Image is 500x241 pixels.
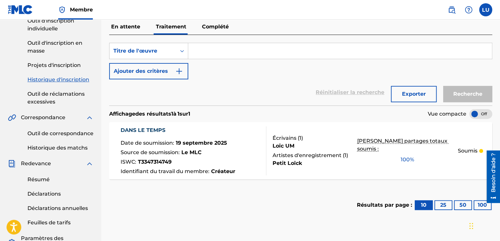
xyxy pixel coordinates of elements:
img: développer [86,160,93,168]
font: Source de soumission [121,149,178,155]
font: 1 [299,135,301,141]
font: Titre de l'œuvre [113,48,157,54]
font: En attente [111,24,140,30]
font: Déclarations [27,191,61,197]
font: ) [346,152,348,158]
div: Glisser [469,216,473,236]
font: Outil de réclamations excessives [27,91,85,105]
img: 9d2ae6d4665cec9f34b9.svg [175,67,183,75]
font: Écrivains ( [273,135,299,141]
a: Résumé [27,176,93,184]
font: ) [301,135,303,141]
font: des résultats [135,111,171,117]
font: 10 [421,202,426,208]
font: Historique des matchs [27,145,88,151]
font: Affichage [109,111,135,117]
font: Besoin d'aide ? [8,3,15,42]
div: Aide [462,3,475,16]
a: Historique d'inscription [27,76,93,84]
a: Outil de correspondance [27,130,93,137]
a: Recherche publique [445,3,458,16]
font: 19 septembre 2025 [176,140,227,146]
font: 1 [188,111,190,117]
font: Artistes d'enregistrement ( [273,152,344,158]
a: Feuilles de tarifs [27,219,93,227]
font: DANS LE TEMPS [121,127,165,133]
a: Outil d'inscription en masse [27,39,93,55]
font: [PERSON_NAME] partages totaux soumis : [357,138,449,152]
font: Le MLC [181,149,202,155]
form: Formulaire de recherche [109,43,492,105]
button: 10 [415,200,433,210]
font: Vue compacte [428,111,466,117]
font: Outil de correspondance [27,130,93,137]
font: 100 [478,202,487,208]
font: Petit Loïck [273,160,302,166]
img: aide [465,6,473,14]
font: Résumé [27,176,50,183]
font: 1 [344,152,346,158]
font: Exporter [402,91,426,97]
a: Historique des matchs [27,144,93,152]
img: Logo du MLC [8,5,33,14]
a: Outil de réclamations excessives [27,90,93,106]
font: Identifiant du travail du membre [121,168,208,174]
font: % [410,156,414,163]
font: 50 [459,202,466,208]
img: Correspondance [8,114,16,121]
button: 100 [474,200,492,210]
div: Menu utilisateur [479,3,492,16]
iframe: Widget de discussion [467,210,500,241]
font: : [173,140,174,146]
font: à [173,111,176,117]
font: Résultats par page : [357,202,412,208]
a: DANS LE TEMPSDate de soumission:19 septembre 2025Source de soumission:Le MLCISWC:T3347314749Ident... [109,122,492,179]
a: Projets d'inscription [27,61,93,69]
button: Exporter [391,86,437,102]
font: Redevance [21,160,51,167]
font: 1 [171,111,173,117]
font: Loïc UM [273,143,294,149]
img: recherche [448,6,456,14]
img: Redevance [8,160,16,168]
font: Outil d'inscription en masse [27,40,82,54]
font: Soumis [458,148,477,154]
iframe: Centre de ressources [482,151,500,203]
font: 100 [401,156,410,163]
font: Créateur [211,168,235,174]
font: sur [179,111,188,117]
font: T3347314749 [138,159,172,165]
font: Déclarations annuelles [27,205,88,211]
button: Ajouter des critères [109,63,188,79]
font: : [208,168,209,174]
font: 25 [440,202,446,208]
font: Projets d'inscription [27,62,81,68]
img: Détenteur des droits supérieurs [58,6,66,14]
font: Date de soumission [121,140,173,146]
font: Feuilles de tarifs [27,219,71,226]
font: 1 [177,111,179,117]
font: : [135,159,136,165]
img: développer [86,114,93,121]
font: ISWC [121,159,135,165]
button: 50 [454,200,472,210]
font: Complété [202,24,229,30]
font: Membre [70,7,93,13]
a: Déclarations annuelles [27,204,93,212]
font: Historique d'inscription [27,76,89,83]
button: 25 [434,200,452,210]
font: Ajouter des critères [114,68,168,74]
font: : [178,149,180,155]
a: Déclarations [27,190,93,198]
font: Correspondance [21,114,65,120]
a: Outil d'inscription individuelle [27,17,93,33]
font: Traitement [156,24,186,30]
div: Widget de chat [467,210,500,241]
